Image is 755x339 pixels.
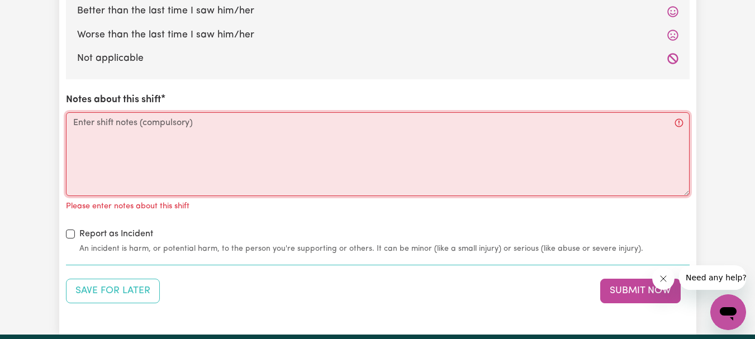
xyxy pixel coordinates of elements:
label: Better than the last time I saw him/her [77,4,678,18]
label: Not applicable [77,51,678,66]
small: An incident is harm, or potential harm, to the person you're supporting or others. It can be mino... [79,243,690,255]
label: Report as Incident [79,227,153,241]
iframe: Message from company [679,265,746,290]
span: Need any help? [7,8,68,17]
button: Submit your job report [600,279,681,303]
label: Notes about this shift [66,93,161,107]
p: Please enter notes about this shift [66,200,189,213]
label: Worse than the last time I saw him/her [77,28,678,42]
iframe: Close message [652,268,675,290]
button: Save your job report [66,279,160,303]
iframe: Button to launch messaging window [710,294,746,330]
